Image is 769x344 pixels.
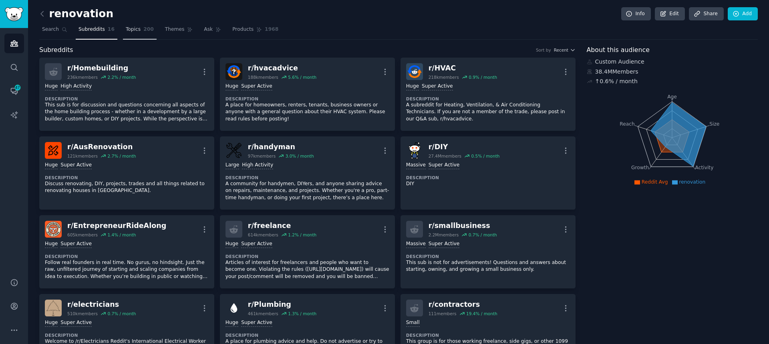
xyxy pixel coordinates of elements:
a: AusRenovationr/AusRenovation121kmembers2.7% / monthHugeSuper ActiveDescriptionDiscuss renovating,... [39,136,214,210]
div: Huge [45,240,58,248]
a: Share [689,7,723,21]
a: Search [39,23,70,40]
p: Articles of interest for freelancers and people who want to become one. Violating the rules ([URL... [225,259,389,280]
img: handyman [225,142,242,159]
a: handymanr/handyman97kmembers3.0% / monthLargeHigh ActivityDescriptionA community for handymen, DI... [220,136,395,210]
div: Super Active [429,240,460,248]
div: Huge [225,319,238,327]
a: DIYr/DIY27.4Mmembers0.5% / monthMassiveSuper ActiveDescriptionDIY [401,136,576,210]
div: Large [225,162,239,169]
div: Super Active [429,162,460,169]
div: 27.4M members [429,153,461,159]
img: Plumbing [225,300,242,316]
div: r/ freelance [248,221,316,231]
div: Huge [406,83,419,90]
dt: Description [45,175,209,180]
a: Topics200 [123,23,157,40]
div: 97k members [248,153,276,159]
div: High Activity [60,83,92,90]
div: 236k members [67,74,98,80]
img: hvacadvice [225,63,242,80]
img: electricians [45,300,62,316]
div: r/ HVAC [429,63,497,73]
div: r/ electricians [67,300,136,310]
span: 1968 [265,26,278,33]
tspan: Growth [631,165,649,170]
div: Massive [406,240,426,248]
tspan: Activity [695,165,713,170]
tspan: Size [709,121,719,126]
div: ↑ 0.6 % / month [595,77,638,86]
div: Massive [406,162,426,169]
span: About this audience [587,45,650,55]
div: r/ EntrepreneurRideAlong [67,221,166,231]
div: Custom Audience [587,58,758,66]
div: 188k members [248,74,278,80]
h2: renovation [39,8,113,20]
span: Ask [204,26,213,33]
div: 5.6 % / month [288,74,316,80]
div: r/ handyman [248,142,314,152]
span: Subreddits [79,26,105,33]
span: Topics [126,26,141,33]
a: Ask [201,23,224,40]
div: 2.2 % / month [107,74,136,80]
p: This sub is not for advertisements! Questions and answers about starting, owning, and growing a s... [406,259,570,273]
img: DIY [406,142,423,159]
span: Search [42,26,59,33]
p: Follow real founders in real time. No gurus, no hindsight. Just the raw, unfiltered journey of st... [45,259,209,280]
img: EntrepreneurRideAlong [45,221,62,238]
dt: Description [225,254,389,259]
div: 1.4 % / month [107,232,136,238]
div: r/ hvacadvice [248,63,316,73]
a: r/freelance614kmembers1.2% / monthHugeSuper ActiveDescriptionArticles of interest for freelancers... [220,215,395,288]
img: GummySearch logo [5,7,23,21]
p: DIY [406,180,570,188]
div: Small [406,319,420,327]
a: hvacadvicer/hvacadvice188kmembers5.6% / monthHugeSuper ActiveDescriptionA place for homeowners, r... [220,58,395,131]
div: 38.4M Members [587,68,758,76]
dt: Description [406,254,570,259]
p: A subreddit for Heating, Ventilation, & Air Conditioning Technicians. If you are not a member of ... [406,102,570,123]
div: 121k members [67,153,98,159]
tspan: Age [667,94,677,100]
a: 47 [4,81,24,101]
div: 19.4 % / month [466,311,497,316]
dt: Description [406,175,570,180]
div: 510k members [67,311,98,316]
dt: Description [225,96,389,102]
dt: Description [45,332,209,338]
img: AusRenovation [45,142,62,159]
div: 2.2M members [429,232,459,238]
div: 614k members [248,232,278,238]
div: Super Active [60,319,92,327]
p: A community for handymen, DIYers, and anyone sharing advice on repairs, maintenance, and projects... [225,180,389,202]
div: 111 members [429,311,457,316]
p: This sub is for discussion and questions concerning all aspects of the home building process - wh... [45,102,209,123]
div: Super Active [422,83,453,90]
div: r/ Plumbing [248,300,316,310]
p: A place for homeowners, renters, tenants, business owners or anyone with a general question about... [225,102,389,123]
button: Recent [554,47,576,53]
dt: Description [406,332,570,338]
div: 0.7 % / month [107,311,136,316]
a: r/Homebuilding236kmembers2.2% / monthHugeHigh ActivityDescriptionThis sub is for discussion and q... [39,58,214,131]
a: Themes [162,23,196,40]
div: Huge [45,83,58,90]
div: 218k members [429,74,459,80]
dt: Description [45,254,209,259]
a: HVACr/HVAC218kmembers0.9% / monthHugeSuper ActiveDescriptionA subreddit for Heating, Ventilation,... [401,58,576,131]
div: 1.3 % / month [288,311,316,316]
div: High Activity [242,162,273,169]
div: 0.9 % / month [469,74,497,80]
div: r/ DIY [429,142,500,152]
a: Edit [655,7,685,21]
div: 2.7 % / month [107,153,136,159]
div: Huge [45,162,58,169]
div: Huge [225,240,238,248]
span: Themes [165,26,185,33]
tspan: Reach [620,121,635,126]
span: Recent [554,47,568,53]
div: Huge [45,319,58,327]
div: 461k members [248,311,278,316]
